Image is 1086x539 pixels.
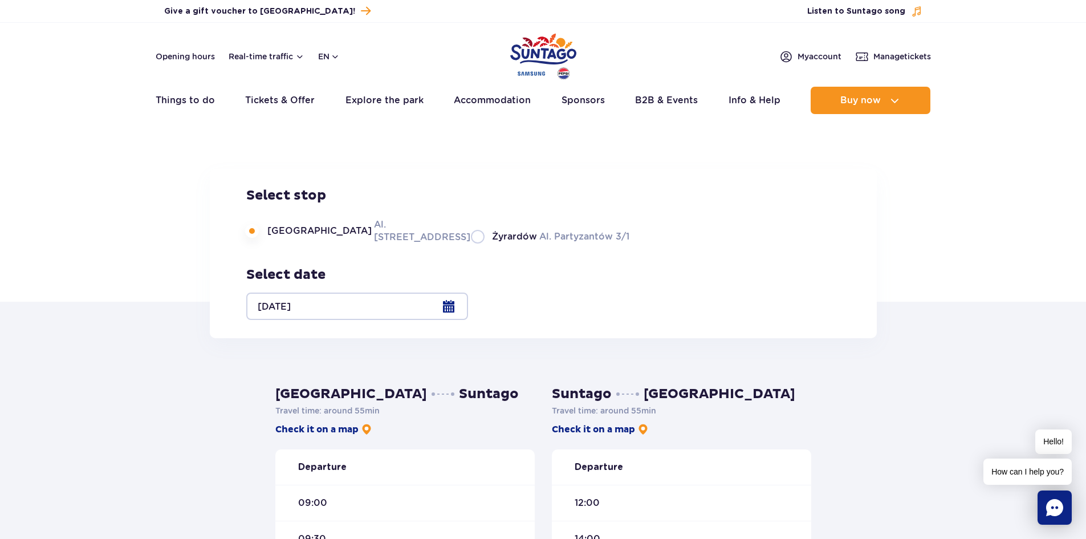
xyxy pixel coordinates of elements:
span: Manage tickets [873,51,931,62]
p: Travel time : [275,405,535,416]
button: Listen to Suntago song [807,6,922,17]
a: Sponsors [562,87,605,114]
button: Real-time traffic [229,52,304,61]
a: Tickets & Offer [245,87,315,114]
h3: Suntago [GEOGRAPHIC_DATA] [552,386,811,403]
span: around 55 min [324,406,380,415]
span: Buy now [840,95,881,106]
span: Żyrardów [492,230,537,243]
a: B2B & Events [635,87,698,114]
span: [GEOGRAPHIC_DATA] [267,225,372,237]
span: around 55 min [600,406,656,415]
a: Managetickets [855,50,931,63]
h3: Select stop [246,187,629,204]
label: Al. [STREET_ADDRESS] [246,218,457,244]
span: Listen to Suntago song [807,6,905,17]
a: Info & Help [729,87,780,114]
img: pin-yellow.6f239d18.svg [637,424,649,435]
h3: Select date [246,266,468,283]
img: dots.7b10e353.svg [432,392,454,396]
span: 09:00 [298,497,327,509]
label: Al. Partyzantów 3/1 [471,229,629,244]
a: Explore the park [345,87,424,114]
img: pin-yellow.6f239d18.svg [361,424,372,435]
a: Opening hours [156,51,215,62]
span: Give a gift voucher to [GEOGRAPHIC_DATA]! [164,6,355,17]
img: dots.7b10e353.svg [616,392,639,396]
a: Myaccount [779,50,841,63]
a: Accommodation [454,87,531,114]
p: Travel time : [552,405,811,416]
div: Chat [1038,491,1072,525]
a: Things to do [156,87,215,114]
span: How can I help you? [983,459,1072,485]
strong: Departure [298,461,347,473]
button: Buy now [811,87,930,114]
span: My account [798,51,841,62]
a: Give a gift voucher to [GEOGRAPHIC_DATA]! [164,3,371,19]
span: Hello! [1035,429,1072,454]
a: Check it on a map [552,423,649,436]
button: en [318,51,340,62]
a: Park of Poland [510,29,576,81]
span: 12:00 [575,497,600,509]
h3: [GEOGRAPHIC_DATA] Suntago [275,386,535,403]
strong: Departure [575,461,623,473]
a: Check it on a map [275,423,372,436]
